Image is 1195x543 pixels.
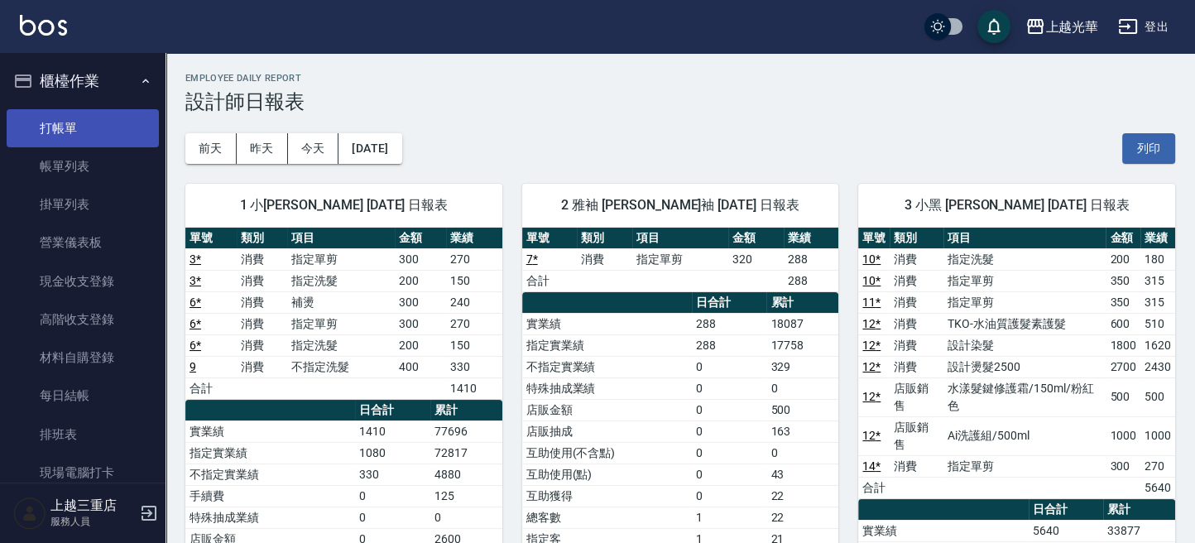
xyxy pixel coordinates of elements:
[766,464,838,485] td: 43
[7,377,159,415] a: 每日結帳
[1140,356,1175,377] td: 2430
[692,507,767,528] td: 1
[1106,356,1140,377] td: 2700
[766,442,838,464] td: 0
[430,485,502,507] td: 125
[692,464,767,485] td: 0
[430,420,502,442] td: 77696
[355,485,430,507] td: 0
[446,228,502,249] th: 業績
[522,485,692,507] td: 互助獲得
[943,377,1106,416] td: 水漾髮鍵修護霜/150ml/粉紅色
[766,356,838,377] td: 329
[446,291,502,313] td: 240
[522,377,692,399] td: 特殊抽成業績
[237,270,288,291] td: 消費
[287,356,395,377] td: 不指定洗髮
[1103,520,1175,541] td: 33877
[692,334,767,356] td: 288
[943,455,1106,477] td: 指定單剪
[446,377,502,399] td: 1410
[7,147,159,185] a: 帳單列表
[1019,10,1105,44] button: 上越光華
[185,507,355,528] td: 特殊抽成業績
[858,228,1175,499] table: a dense table
[7,223,159,262] a: 營業儀表板
[1140,455,1175,477] td: 270
[338,133,401,164] button: [DATE]
[890,228,943,249] th: 類別
[522,356,692,377] td: 不指定實業績
[522,442,692,464] td: 互助使用(不含點)
[185,377,237,399] td: 合計
[7,339,159,377] a: 材料自購登錄
[1140,334,1175,356] td: 1620
[1106,313,1140,334] td: 600
[766,399,838,420] td: 500
[692,292,767,314] th: 日合計
[237,356,288,377] td: 消費
[446,313,502,334] td: 270
[766,313,838,334] td: 18087
[1140,477,1175,498] td: 5640
[784,248,839,270] td: 288
[977,10,1010,43] button: save
[766,485,838,507] td: 22
[692,485,767,507] td: 0
[355,420,430,442] td: 1410
[1103,499,1175,521] th: 累計
[287,270,395,291] td: 指定洗髮
[890,313,943,334] td: 消費
[185,73,1175,84] h2: Employee Daily Report
[50,497,135,514] h5: 上越三重店
[943,416,1106,455] td: Ai洗護組/500ml
[1140,377,1175,416] td: 500
[1106,416,1140,455] td: 1000
[522,228,839,292] table: a dense table
[185,464,355,485] td: 不指定實業績
[943,228,1106,249] th: 項目
[858,520,1028,541] td: 實業績
[766,507,838,528] td: 22
[1106,291,1140,313] td: 350
[1140,291,1175,313] td: 315
[1140,228,1175,249] th: 業績
[287,313,395,334] td: 指定單剪
[1106,455,1140,477] td: 300
[287,248,395,270] td: 指定單剪
[7,60,159,103] button: 櫃檯作業
[890,291,943,313] td: 消費
[446,334,502,356] td: 150
[692,377,767,399] td: 0
[890,416,943,455] td: 店販銷售
[185,420,355,442] td: 實業績
[728,248,784,270] td: 320
[7,416,159,454] a: 排班表
[185,228,502,400] table: a dense table
[632,228,728,249] th: 項目
[542,197,819,214] span: 2 雅袖 [PERSON_NAME]袖 [DATE] 日報表
[237,291,288,313] td: 消費
[7,454,159,492] a: 現場電腦打卡
[692,356,767,377] td: 0
[943,270,1106,291] td: 指定單剪
[1106,228,1140,249] th: 金額
[185,442,355,464] td: 指定實業績
[943,313,1106,334] td: TKO-水油質護髮素護髮
[522,464,692,485] td: 互助使用(點)
[7,185,159,223] a: 掛單列表
[522,420,692,442] td: 店販抽成
[943,248,1106,270] td: 指定洗髮
[1106,248,1140,270] td: 200
[1029,499,1104,521] th: 日合計
[1045,17,1098,37] div: 上越光華
[1111,12,1175,42] button: 登出
[522,270,578,291] td: 合計
[237,313,288,334] td: 消費
[430,442,502,464] td: 72817
[237,133,288,164] button: 昨天
[890,334,943,356] td: 消費
[1029,520,1104,541] td: 5640
[395,248,446,270] td: 300
[890,377,943,416] td: 店販銷售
